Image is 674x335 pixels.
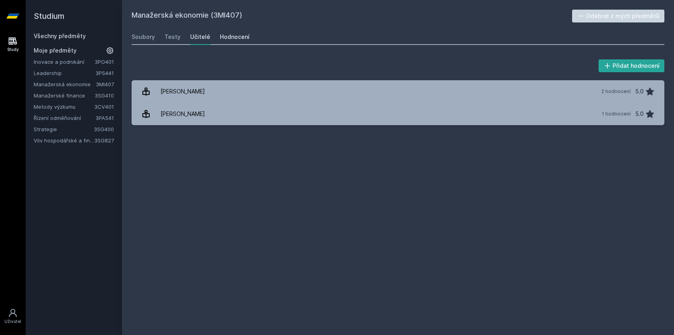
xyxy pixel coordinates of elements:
a: Manažerská ekonomie [34,80,96,88]
div: [PERSON_NAME] [160,106,205,122]
a: Řízení odměňování [34,114,95,122]
button: Odebrat z mých předmětů [572,10,665,22]
div: Učitelé [190,33,210,41]
a: Study [2,32,24,57]
a: Hodnocení [220,29,250,45]
a: Strategie [34,125,94,133]
h2: Manažerská ekonomie (3MI407) [132,10,572,22]
a: 3PO401 [95,59,114,65]
div: Uživatel [4,319,21,325]
a: 3MI407 [96,81,114,87]
a: 3SG827 [94,137,114,144]
a: Všechny předměty [34,32,86,39]
div: Testy [164,33,181,41]
a: Učitelé [190,29,210,45]
div: 1 hodnocení [602,111,631,117]
a: Vliv hospodářské a finanční kriminality na hodnotu a strategii firmy [34,136,94,144]
a: Leadership [34,69,95,77]
a: Uživatel [2,304,24,329]
div: [PERSON_NAME] [160,83,205,99]
a: Inovace a podnikání [34,58,95,66]
div: 5.0 [635,83,644,99]
div: Hodnocení [220,33,250,41]
div: 5.0 [635,106,644,122]
a: 3SG400 [94,126,114,132]
a: Manažerské finance [34,91,95,99]
div: Soubory [132,33,155,41]
a: 3PS441 [95,70,114,76]
button: Přidat hodnocení [599,59,665,72]
a: Metody výzkumu [34,103,94,111]
a: 3PA541 [95,115,114,121]
div: Study [7,47,19,53]
a: [PERSON_NAME] 1 hodnocení 5.0 [132,103,664,125]
a: Testy [164,29,181,45]
a: Soubory [132,29,155,45]
a: 3CV401 [94,104,114,110]
div: 2 hodnocení [601,88,631,95]
a: [PERSON_NAME] 2 hodnocení 5.0 [132,80,664,103]
span: Moje předměty [34,47,77,55]
a: 3SG410 [95,92,114,99]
